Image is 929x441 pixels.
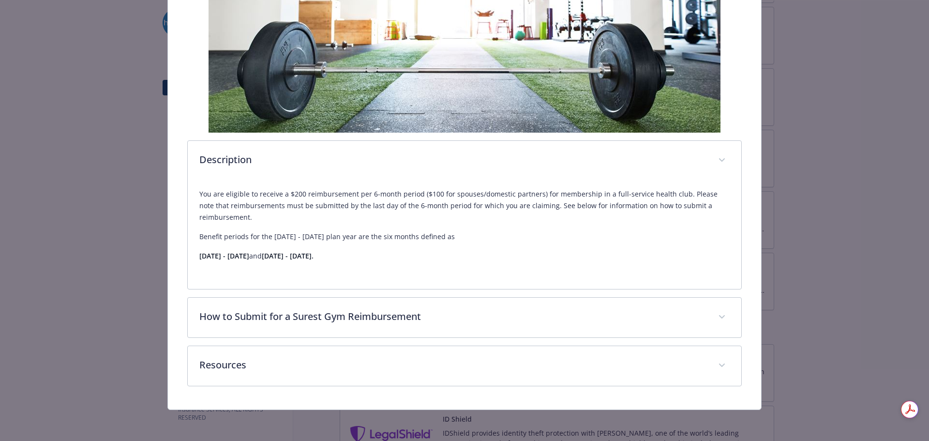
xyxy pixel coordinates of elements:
p: Resources [199,358,707,372]
p: Description [199,152,707,167]
div: How to Submit for a Surest Gym Reimbursement [188,298,742,337]
div: Resources [188,346,742,386]
strong: [DATE] - [DATE]. [262,251,314,260]
strong: [DATE] - [DATE] [199,251,249,260]
div: Description [188,141,742,181]
p: Benefit periods for the [DATE] - [DATE] plan year are the six months defined as [199,231,730,243]
p: and [199,250,730,262]
div: Description [188,181,742,289]
p: You are eligible to receive a $200 reimbursement per 6-month period ($100 for spouses/domestic pa... [199,188,730,223]
p: How to Submit for a Surest Gym Reimbursement [199,309,707,324]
